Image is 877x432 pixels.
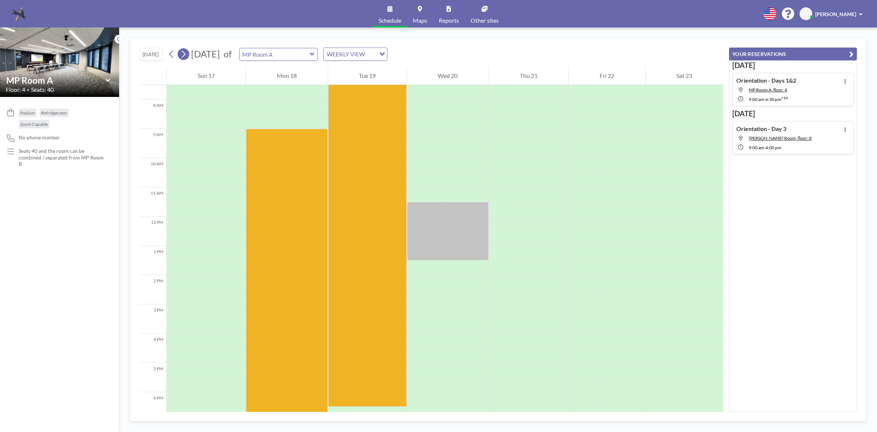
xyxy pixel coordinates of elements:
[736,77,796,84] h4: Orientation - Days 1&2
[139,48,162,61] button: [DATE]
[749,87,787,93] span: MP Room A, floor: 4
[367,49,375,59] input: Search for option
[379,18,401,23] span: Schedule
[781,95,788,100] sup: +1d
[139,129,166,158] div: 9 AM
[20,110,35,116] span: Podium
[139,187,166,217] div: 11 AM
[803,11,809,17] span: CC
[766,97,781,102] span: 6:30 PM
[6,75,106,86] input: MP Room A
[31,86,54,93] span: Seats: 40
[736,125,786,132] h4: Orientation - Day 3
[12,7,26,21] img: organization-logo
[766,145,781,150] span: 4:00 PM
[139,70,166,99] div: 7 AM
[224,48,232,60] span: of
[413,18,427,23] span: Maps
[749,145,764,150] span: 9:00 AM
[139,363,166,392] div: 5 PM
[240,48,310,60] input: MP Room A
[41,110,67,116] span: Refridgerator
[324,48,387,60] div: Search for option
[764,145,766,150] span: -
[749,97,764,102] span: 9:00 AM
[489,67,568,85] div: Thu 21
[246,67,327,85] div: Mon 18
[646,67,723,85] div: Sat 23
[191,48,220,59] span: [DATE]
[27,87,29,92] span: •
[328,67,407,85] div: Tue 19
[732,109,854,118] h3: [DATE]
[815,11,856,17] span: [PERSON_NAME]
[139,246,166,275] div: 1 PM
[139,217,166,246] div: 12 PM
[6,86,25,93] span: Floor: 4
[407,67,489,85] div: Wed 20
[19,148,105,167] p: Seats 40 and the room can be combined / separated from MP Room B
[139,304,166,334] div: 3 PM
[167,67,246,85] div: Sun 17
[569,67,645,85] div: Fri 22
[439,18,459,23] span: Reports
[139,99,166,129] div: 8 AM
[139,392,166,421] div: 6 PM
[19,134,60,141] span: No phone number
[139,334,166,363] div: 4 PM
[20,121,48,127] span: Zoom Capable
[749,135,812,141] span: McGhee Room, floor: 8
[139,158,166,187] div: 10 AM
[732,61,854,70] h3: [DATE]
[764,97,766,102] span: -
[139,275,166,304] div: 2 PM
[471,18,499,23] span: Other sites
[729,48,857,60] button: YOUR RESERVATIONS
[325,49,367,59] span: WEEKLY VIEW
